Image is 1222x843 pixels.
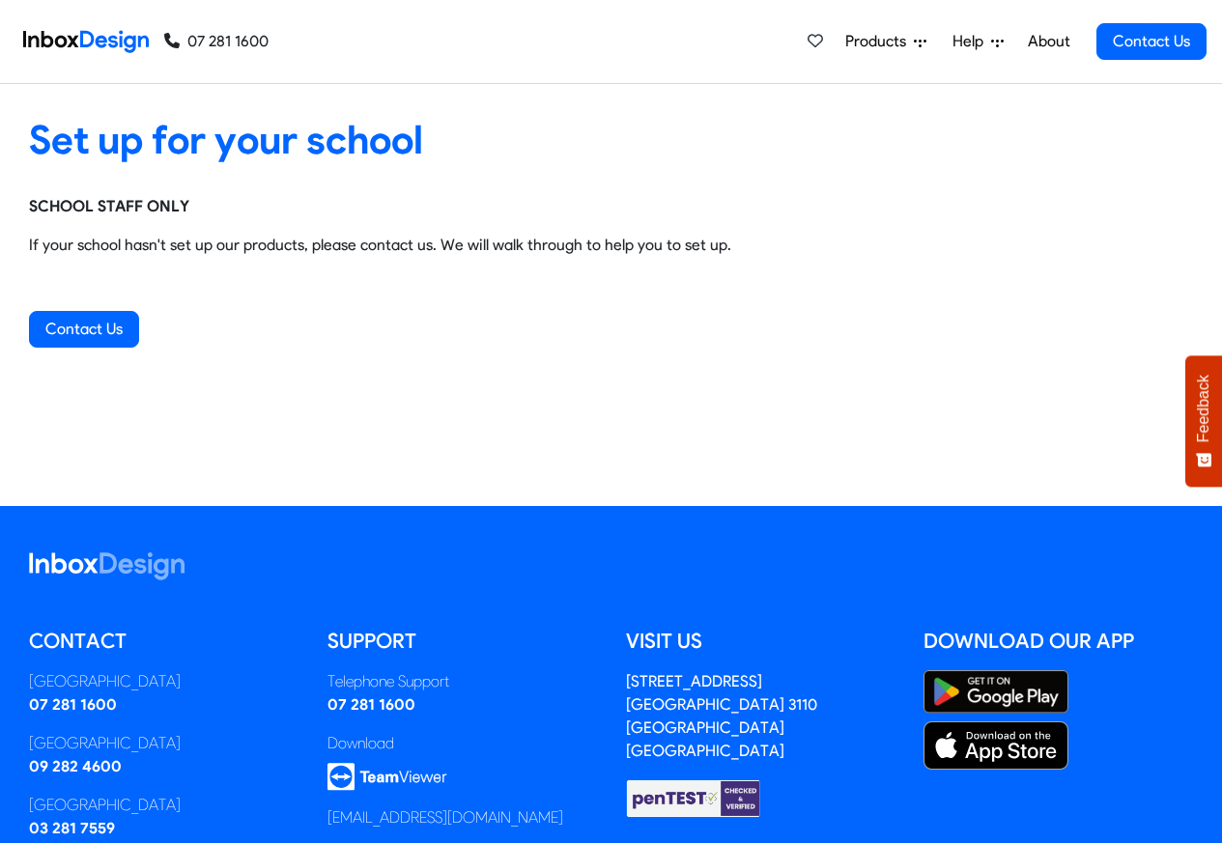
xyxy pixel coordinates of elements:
div: Download [327,732,597,755]
div: Telephone Support [327,670,597,693]
a: Contact Us [1096,23,1207,60]
a: 07 281 1600 [29,695,117,714]
heading: Set up for your school [29,115,1193,164]
a: [EMAIL_ADDRESS][DOMAIN_NAME] [327,808,563,827]
h5: Support [327,627,597,656]
img: Google Play Store [924,670,1068,714]
strong: SCHOOL STAFF ONLY [29,197,189,215]
img: logo_teamviewer.svg [327,763,447,791]
a: About [1022,22,1075,61]
a: 07 281 1600 [327,695,415,714]
div: [GEOGRAPHIC_DATA] [29,670,298,693]
address: [STREET_ADDRESS] [GEOGRAPHIC_DATA] 3110 [GEOGRAPHIC_DATA] [GEOGRAPHIC_DATA] [626,672,817,760]
button: Feedback - Show survey [1185,355,1222,487]
h5: Visit us [626,627,895,656]
a: Contact Us [29,311,139,348]
a: [STREET_ADDRESS][GEOGRAPHIC_DATA] 3110[GEOGRAPHIC_DATA][GEOGRAPHIC_DATA] [626,672,817,760]
p: If your school hasn't set up our products, please contact us. We will walk through to help you to... [29,234,1193,257]
a: 09 282 4600 [29,757,122,775]
a: Checked & Verified by penTEST [626,788,761,806]
img: Apple App Store [924,721,1068,770]
span: Help [952,30,991,53]
span: Products [845,30,914,53]
a: 07 281 1600 [164,30,269,53]
img: logo_inboxdesign_white.svg [29,552,185,580]
a: 03 281 7559 [29,819,115,837]
a: Products [838,22,934,61]
h5: Download our App [924,627,1193,656]
a: Help [945,22,1011,61]
span: Feedback [1195,375,1212,442]
div: [GEOGRAPHIC_DATA] [29,794,298,817]
h5: Contact [29,627,298,656]
div: [GEOGRAPHIC_DATA] [29,732,298,755]
img: Checked & Verified by penTEST [626,778,761,819]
